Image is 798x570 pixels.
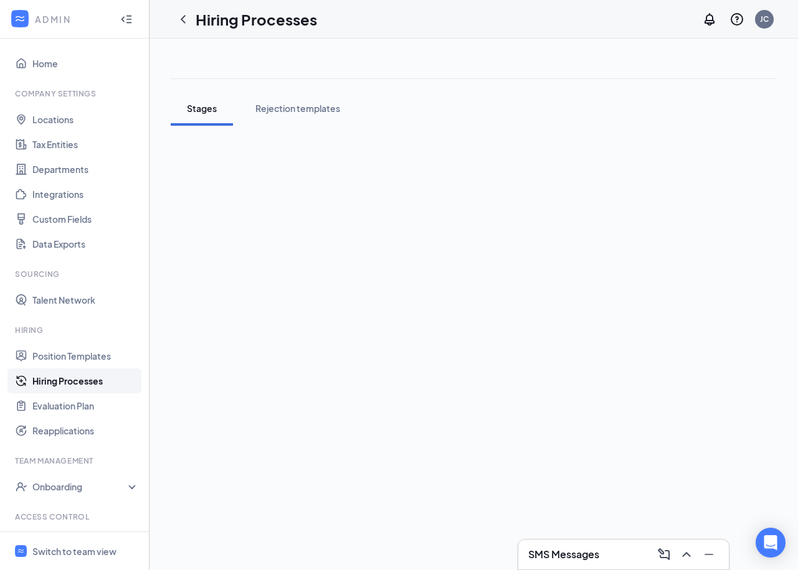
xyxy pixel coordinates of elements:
[760,14,769,24] div: JC
[255,102,340,114] div: Rejection templates
[176,12,191,27] svg: ChevronLeft
[17,547,25,555] svg: WorkstreamLogo
[528,548,599,561] h3: SMS Messages
[183,102,221,114] div: Stages
[32,368,139,393] a: Hiring Processes
[32,182,139,207] a: Integrations
[32,231,139,256] a: Data Exports
[679,547,694,562] svg: ChevronUp
[729,12,744,27] svg: QuestionInfo
[32,393,139,418] a: Evaluation Plan
[32,530,139,555] a: Users
[32,132,139,157] a: Tax Entities
[32,51,139,76] a: Home
[15,480,27,493] svg: UserCheck
[32,207,139,231] a: Custom Fields
[15,269,136,279] div: Sourcing
[702,12,717,27] svg: Notifications
[654,544,674,564] button: ComposeMessage
[32,107,139,132] a: Locations
[32,343,139,368] a: Position Templates
[196,9,317,30] h1: Hiring Processes
[32,545,116,558] div: Switch to team view
[15,456,136,466] div: Team Management
[701,547,716,562] svg: Minimize
[32,480,128,493] div: Onboarding
[677,544,696,564] button: ChevronUp
[756,528,786,558] div: Open Intercom Messenger
[15,88,136,99] div: Company Settings
[15,325,136,335] div: Hiring
[32,418,139,443] a: Reapplications
[120,13,133,26] svg: Collapse
[657,547,672,562] svg: ComposeMessage
[699,544,719,564] button: Minimize
[32,157,139,182] a: Departments
[15,512,136,522] div: Access control
[32,287,139,312] a: Talent Network
[14,12,26,25] svg: WorkstreamLogo
[35,13,109,26] div: ADMIN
